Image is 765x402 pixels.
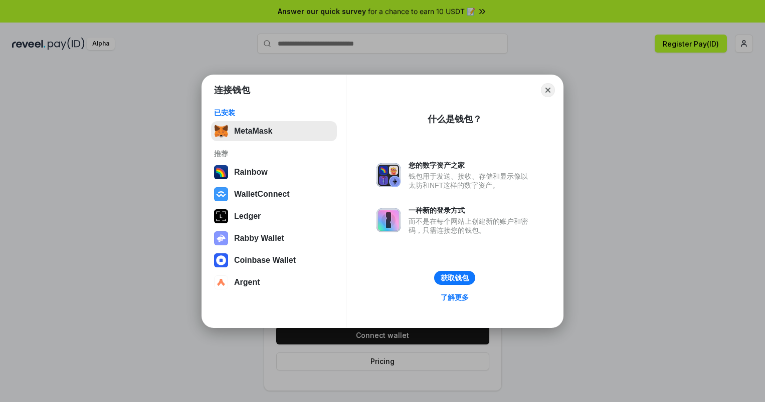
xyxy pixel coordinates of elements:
img: svg+xml,%3Csvg%20width%3D%2228%22%20height%3D%2228%22%20viewBox%3D%220%200%2028%2028%22%20fill%3D... [214,187,228,201]
img: svg+xml,%3Csvg%20xmlns%3D%22http%3A%2F%2Fwww.w3.org%2F2000%2Fsvg%22%20fill%3D%22none%22%20viewBox... [376,163,401,187]
button: Argent [211,272,337,292]
div: 什么是钱包？ [428,113,482,125]
div: 一种新的登录方式 [409,206,533,215]
button: Rainbow [211,162,337,182]
h1: 连接钱包 [214,84,250,96]
div: 您的数字资产之家 [409,161,533,170]
img: svg+xml,%3Csvg%20width%3D%22120%22%20height%3D%22120%22%20viewBox%3D%220%200%20120%20120%22%20fil... [214,165,228,179]
button: 获取钱包 [434,271,475,285]
div: MetaMask [234,127,272,136]
img: svg+xml,%3Csvg%20xmlns%3D%22http%3A%2F%2Fwww.w3.org%2F2000%2Fsvg%22%20fill%3D%22none%22%20viewBox... [214,231,228,245]
div: 已安装 [214,108,334,117]
img: svg+xml,%3Csvg%20width%3D%2228%22%20height%3D%2228%22%20viewBox%3D%220%200%2028%2028%22%20fill%3D... [214,275,228,289]
a: 了解更多 [435,291,475,304]
button: Rabby Wallet [211,228,337,248]
div: 了解更多 [441,293,469,302]
div: Rabby Wallet [234,234,284,243]
div: 推荐 [214,149,334,158]
button: Coinbase Wallet [211,250,337,270]
img: svg+xml,%3Csvg%20xmlns%3D%22http%3A%2F%2Fwww.w3.org%2F2000%2Fsvg%22%20width%3D%2228%22%20height%3... [214,209,228,223]
img: svg+xml,%3Csvg%20fill%3D%22none%22%20height%3D%2233%22%20viewBox%3D%220%200%2035%2033%22%20width%... [214,124,228,138]
button: MetaMask [211,121,337,141]
div: Ledger [234,212,261,221]
div: Argent [234,278,260,287]
img: svg+xml,%3Csvg%20width%3D%2228%22%20height%3D%2228%22%20viewBox%3D%220%200%2028%2028%22%20fill%3D... [214,253,228,267]
div: WalletConnect [234,190,290,199]
button: WalletConnect [211,184,337,204]
button: Ledger [211,206,337,226]
div: 而不是在每个网站上创建新的账户和密码，只需连接您的钱包。 [409,217,533,235]
div: Rainbow [234,168,268,177]
button: Close [541,83,555,97]
div: 获取钱包 [441,273,469,282]
div: 钱包用于发送、接收、存储和显示像以太坊和NFT这样的数字资产。 [409,172,533,190]
div: Coinbase Wallet [234,256,296,265]
img: svg+xml,%3Csvg%20xmlns%3D%22http%3A%2F%2Fwww.w3.org%2F2000%2Fsvg%22%20fill%3D%22none%22%20viewBox... [376,208,401,232]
